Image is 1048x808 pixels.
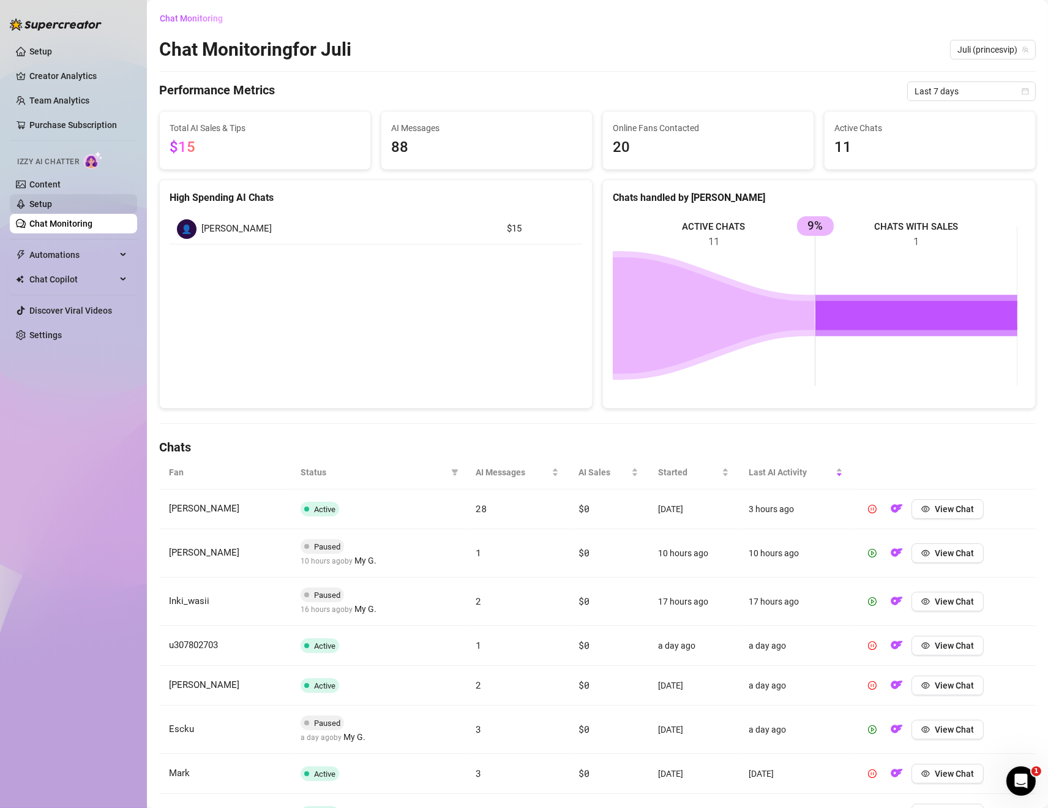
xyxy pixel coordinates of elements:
th: Started [648,456,739,489]
span: u307802703 [169,640,218,651]
span: Paused [314,542,340,551]
span: Chat Monitoring [160,13,223,23]
div: 👤 [177,219,196,239]
span: Paused [314,591,340,600]
span: $0 [578,723,589,735]
a: Discover Viral Videos [29,306,112,315]
button: View Chat [911,764,984,783]
span: eye [921,597,930,606]
button: Chat Monitoring [159,9,233,28]
span: Last 7 days [915,82,1028,100]
span: Mark [169,768,190,779]
span: Online Fans Contacted [613,121,804,135]
span: View Chat [935,504,974,514]
span: filter [449,463,461,481]
a: OF [887,771,907,781]
img: OF [891,546,903,559]
span: 88 [391,136,582,159]
span: $0 [578,546,589,559]
button: View Chat [911,499,984,519]
span: filter [451,469,458,476]
span: View Chat [935,681,974,690]
td: [DATE] [648,666,739,706]
span: [PERSON_NAME] [201,222,272,236]
a: Creator Analytics [29,66,127,86]
span: $0 [578,639,589,651]
a: Chat Monitoring [29,219,92,228]
span: $0 [578,767,589,779]
th: AI Messages [466,456,569,489]
button: View Chat [911,592,984,611]
span: Izzy AI Chatter [17,156,79,168]
span: Status [301,466,446,479]
a: Setup [29,199,52,209]
img: OF [891,723,903,735]
span: My G. [343,730,365,744]
span: View Chat [935,548,974,558]
span: Started [658,466,719,479]
a: Purchase Subscription [29,120,117,130]
button: OF [887,543,907,563]
span: eye [921,769,930,778]
img: logo-BBDzfeDw.svg [10,18,102,31]
span: [PERSON_NAME] [169,503,239,514]
h4: Chats [159,439,1036,456]
td: 10 hours ago [648,529,739,578]
article: $15 [507,222,575,236]
span: View Chat [935,769,974,779]
button: OF [887,636,907,655]
span: play-circle [868,725,877,734]
span: 11 [834,136,1025,159]
span: 2 [476,595,481,607]
button: View Chat [911,720,984,739]
div: High Spending AI Chats [170,190,582,205]
td: 17 hours ago [648,578,739,626]
span: Inki_wasii [169,595,209,606]
span: 16 hours ago by [301,605,376,614]
span: $0 [578,502,589,515]
span: Last AI Activity [749,466,833,479]
span: Active [314,681,335,690]
span: 1 [476,639,481,651]
span: Active [314,505,335,514]
span: eye [921,641,930,650]
span: team [1022,46,1029,53]
span: play-circle [868,549,877,557]
span: $0 [578,679,589,691]
span: eye [921,549,930,557]
h2: Chat Monitoring for Juli [159,38,351,61]
a: OF [887,551,907,561]
span: eye [921,505,930,513]
span: eye [921,681,930,690]
td: 10 hours ago [739,529,853,578]
span: pause-circle [868,505,877,513]
img: OF [891,767,903,779]
button: View Chat [911,543,984,563]
span: Automations [29,245,116,265]
th: AI Sales [569,456,648,489]
button: OF [887,720,907,739]
img: OF [891,502,903,515]
span: AI Messages [476,466,549,479]
span: View Chat [935,597,974,606]
div: Chats handled by [PERSON_NAME] [613,190,1025,205]
button: View Chat [911,636,984,655]
a: Settings [29,330,62,340]
span: play-circle [868,597,877,606]
a: OF [887,643,907,653]
td: [DATE] [648,754,739,794]
span: [PERSON_NAME] [169,547,239,558]
span: 28 [476,502,486,515]
h4: Performance Metrics [159,81,275,101]
span: Escku [169,723,194,734]
img: Chat Copilot [16,275,24,284]
button: OF [887,764,907,783]
th: Last AI Activity [739,456,853,489]
span: 10 hours ago by [301,557,376,565]
span: My G. [354,602,376,616]
th: Fan [159,456,291,489]
td: [DATE] [648,706,739,754]
span: View Chat [935,641,974,651]
button: OF [887,499,907,519]
a: OF [887,727,907,737]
